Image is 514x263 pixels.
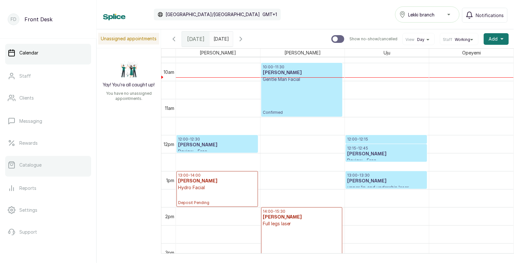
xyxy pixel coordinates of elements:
[443,37,452,42] span: Staff
[19,207,37,213] p: Settings
[198,49,237,57] span: [PERSON_NAME]
[19,118,42,124] p: Messaging
[405,37,414,42] span: View
[178,178,256,184] h3: [PERSON_NAME]
[5,112,91,130] a: Messaging
[347,146,425,151] p: 12:15 - 12:45
[162,69,176,75] div: 10am
[19,50,38,56] p: Calendar
[19,73,31,79] p: Staff
[166,11,260,18] p: [GEOGRAPHIC_DATA]/[GEOGRAPHIC_DATA]
[19,185,36,191] p: Reports
[19,229,37,235] p: Support
[263,110,341,115] span: Confirmed
[5,179,91,197] a: Reports
[262,11,277,18] p: GMT+1
[395,6,460,23] button: Lekki branch
[5,156,91,174] a: Catalogue
[263,76,341,83] p: Gentle Man Facial
[165,177,176,184] div: 1pm
[5,201,91,219] a: Settings
[178,173,256,178] p: 13:00 - 14:00
[19,95,34,101] p: Clients
[347,157,425,164] p: Review - Free
[178,148,256,155] p: Review - Free
[100,91,157,101] p: You have no unassigned appointments.
[178,184,256,191] p: Hydro Facial
[19,162,42,168] p: Catalogue
[5,89,91,107] a: Clients
[187,35,205,43] span: [DATE]
[347,151,425,157] h3: [PERSON_NAME]
[484,33,509,45] button: Add
[263,214,341,220] h3: [PERSON_NAME]
[19,140,38,146] p: Rewards
[263,64,341,70] p: 10:00 - 11:30
[263,220,341,227] p: Full legs laser
[5,223,91,241] a: Support
[164,105,176,112] div: 11am
[24,15,52,23] p: Front Desk
[349,36,397,42] p: Show no-show/cancelled
[11,16,16,23] p: FD
[103,82,155,88] h2: Yay! You’re all caught up!
[5,67,91,85] a: Staff
[347,173,425,178] p: 13:00 - 13:30
[462,8,508,23] button: Notifications
[164,213,176,220] div: 2pm
[283,49,322,57] span: [PERSON_NAME]
[263,209,341,214] p: 14:00 - 15:30
[417,37,424,42] span: Day
[347,184,425,191] p: upper lip and underchin laser
[489,36,498,42] span: Add
[443,37,476,42] button: StaffWorking
[98,33,159,44] p: Unassigned appointments
[405,37,432,42] button: ViewDay
[408,11,435,18] span: Lekki branch
[476,12,504,19] span: Notifications
[263,70,341,76] h3: [PERSON_NAME]
[178,200,256,205] span: Deposit Pending
[347,142,425,148] h3: [PERSON_NAME]
[178,142,256,148] h3: [PERSON_NAME]
[347,178,425,184] h3: [PERSON_NAME]
[461,49,482,57] span: Opeyemi
[182,32,210,46] div: [DATE]
[5,245,91,263] button: Logout
[347,137,425,142] p: 12:00 - 12:15
[382,49,392,57] span: Uju
[162,141,176,148] div: 12pm
[164,249,176,256] div: 3pm
[5,44,91,62] a: Calendar
[178,137,256,142] p: 12:00 - 12:30
[455,37,470,42] span: Working
[5,134,91,152] a: Rewards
